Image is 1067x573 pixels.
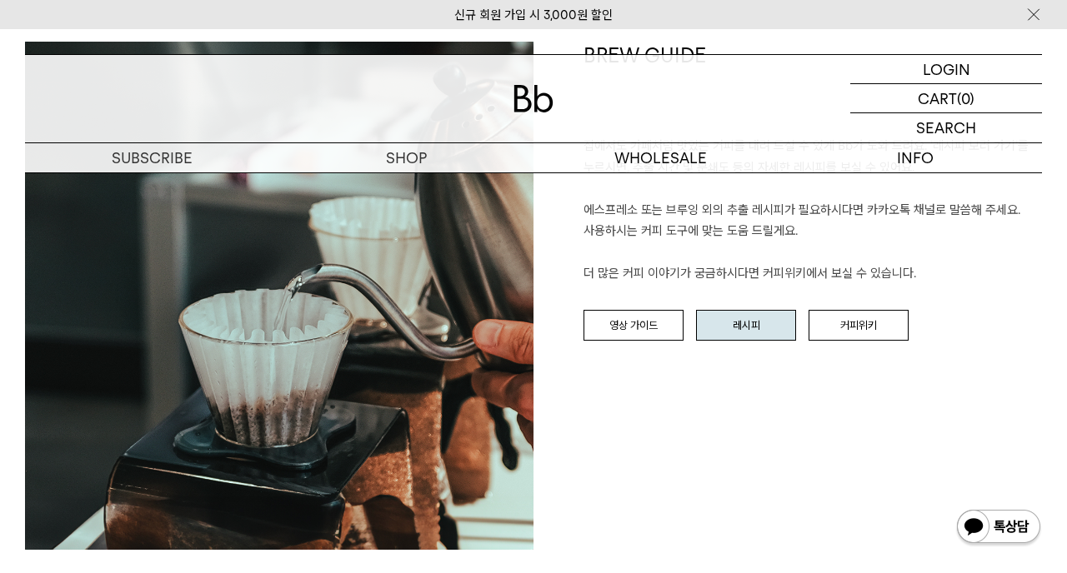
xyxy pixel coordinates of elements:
[533,143,788,172] p: WHOLESALE
[279,143,533,172] a: SHOP
[918,84,957,112] p: CART
[513,85,554,112] img: 로고
[955,508,1042,548] img: 카카오톡 채널 1:1 채팅 버튼
[916,113,976,142] p: SEARCH
[25,143,279,172] a: SUBSCRIBE
[957,84,974,112] p: (0)
[696,310,796,341] a: 레시피
[850,84,1042,113] a: CART (0)
[584,136,1042,285] p: 집에서도 카페처럼 맛있는 커피를 내려 드실 ﻿수 있게 Bb가 도와 드려요. '레시피 보러 가기'를 누르시면, 추출 시간 및 분쇄도 등의 자세한 레시피를 보실 수 있어요. 에스...
[788,143,1042,172] p: INFO
[454,7,613,22] a: 신규 회원 가입 시 3,000원 할인
[584,310,684,341] a: 영상 가이드
[923,55,970,83] p: LOGIN
[809,310,909,341] a: 커피위키
[850,55,1042,84] a: LOGIN
[25,42,533,550] img: a9080350f8f7d047e248a4ae6390d20f_152254.jpg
